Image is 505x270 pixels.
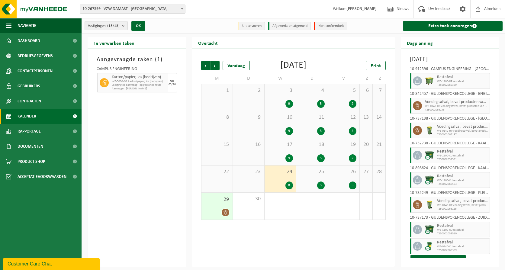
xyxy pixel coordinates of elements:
img: WB-0240-CU [425,242,434,251]
div: 10-912396 - CAMPUS ENGINEERING - [GEOGRAPHIC_DATA] [410,67,490,73]
div: 2 [349,154,356,162]
span: WB-1100-CU restafval [437,154,488,158]
span: Kalender [18,109,36,124]
span: T250002059510 [437,232,488,236]
span: Restafval [437,149,488,154]
h2: Te verwerken taken [88,37,140,49]
span: Gebruikers [18,79,40,94]
span: 27 [363,169,369,175]
div: 10-737138 - GULDENSPORENCOLLEGE - [GEOGRAPHIC_DATA] - [GEOGRAPHIC_DATA] [410,117,490,123]
td: D [296,73,328,84]
h2: Dagplanning [401,37,439,49]
span: 23 [236,169,261,175]
span: Documenten [18,139,43,154]
span: Restafval [437,240,488,245]
td: Z [373,73,386,84]
span: 17 [268,141,293,148]
span: 4 [299,87,325,94]
span: Product Shop [18,154,45,169]
div: 3 [317,127,325,135]
span: 13 [363,114,369,121]
a: Extra taak aanvragen [403,21,503,31]
span: Volgende [211,61,220,70]
span: Karton/papier, los (bedrijven) [112,75,166,80]
span: Acceptatievoorwaarden [18,169,66,184]
span: WB-0140-HP voedingsafval, bevat producten van dierlijke oors [437,129,488,133]
span: Contracten [18,94,41,109]
span: WB-0240-CU restafval [437,245,488,249]
iframe: chat widget [3,257,101,270]
span: Restafval [437,174,488,179]
span: 12 [331,114,356,121]
span: Voedingsafval, bevat producten van dierlijke oorsprong, onverpakt, categorie 3 [437,199,488,204]
div: 9 [285,100,293,108]
span: Restafval [437,223,488,228]
td: Z [360,73,373,84]
span: Navigatie [18,18,36,33]
span: Dashboard [18,33,40,48]
div: 10-752738 - GULDENSPORENCOLLEGE - KAAI 2 - [GEOGRAPHIC_DATA] [410,141,490,147]
img: WB-1100-CU [425,175,434,185]
span: 10 [268,114,293,121]
span: T250002060369 [437,83,488,87]
div: 10-737173 - GULDENSPORENCOLLEGE - ZUID - [GEOGRAPHIC_DATA] [410,216,490,222]
li: Afgewerkt en afgemeld [268,22,311,30]
span: 29 [204,196,230,203]
span: 18 [299,141,325,148]
li: Non-conformiteit [314,22,347,30]
span: Rapportage [18,124,41,139]
img: WB-1100-CU [425,151,434,160]
div: 5 [317,154,325,162]
span: 2 [236,87,261,94]
span: T250002065185 [437,207,488,211]
span: Print [371,63,381,68]
div: 9 [285,127,293,135]
span: WB-0140-HP voedingsafval, bevat producten van dierlijke oors [425,104,488,108]
div: 10-898624 - GULDENSPORENCOLLEGE - KAAI 3 - [GEOGRAPHIC_DATA] [410,166,490,172]
div: 3 [317,182,325,189]
span: 26 [331,169,356,175]
span: 6 [363,87,369,94]
span: T250002065197 [437,133,488,137]
span: 22 [204,169,230,175]
div: VR [170,79,174,83]
span: 1 [157,56,160,63]
span: 19 [331,141,356,148]
span: WB-1100-CU restafval [437,179,488,182]
span: Voedingsafval, bevat producten van dierlijke oorsprong, onverpakt, categorie 3 [425,100,488,104]
count: (13/13) [107,24,120,28]
strong: [PERSON_NAME] [346,7,377,11]
span: Voedingsafval, bevat producten van dierlijke oorsprong, onverpakt, categorie 3 [437,124,488,129]
h3: [DATE] [410,55,490,64]
span: 30 [236,196,261,202]
span: 21 [376,141,382,148]
td: D [233,73,265,84]
div: CAMPUS ENGINEERING [97,67,177,73]
span: 24 [268,169,293,175]
span: 15 [204,141,230,148]
span: 14 [376,114,382,121]
div: 10-735249 - GULDENSPORENCOLLEGE - PLEIN - KORTRIJK [410,191,490,197]
span: 10-267599 - VZW DAMAST - KORTRIJK [80,5,185,14]
span: WB-1100-HP restafval [437,80,488,83]
h3: Aangevraagde taken ( ) [97,55,177,64]
span: 16 [236,141,261,148]
span: 5 [331,87,356,94]
h2: Overzicht [192,37,224,49]
span: Contactpersonen [18,63,53,79]
span: 10-267599 - VZW DAMAST - KORTRIJK [80,5,185,13]
img: WB-1100-HPE-GN-50 [425,76,434,85]
div: 5 [317,100,325,108]
div: 10-842457 - GULDENSPORENCOLLEGE - ENGINEERING - [GEOGRAPHIC_DATA] [410,92,490,98]
span: Lediging op aanvraag - op geplande route [112,83,166,87]
div: 2 [349,100,356,108]
div: 5 [349,182,356,189]
div: 03/10 [169,83,176,86]
img: WB-0140-HPE-GN-50 [425,200,434,209]
div: 8 [285,182,293,189]
button: Vestigingen(13/13) [85,21,128,30]
span: 11 [299,114,325,121]
div: 9 [285,154,293,162]
li: Uit te voeren [238,22,265,30]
